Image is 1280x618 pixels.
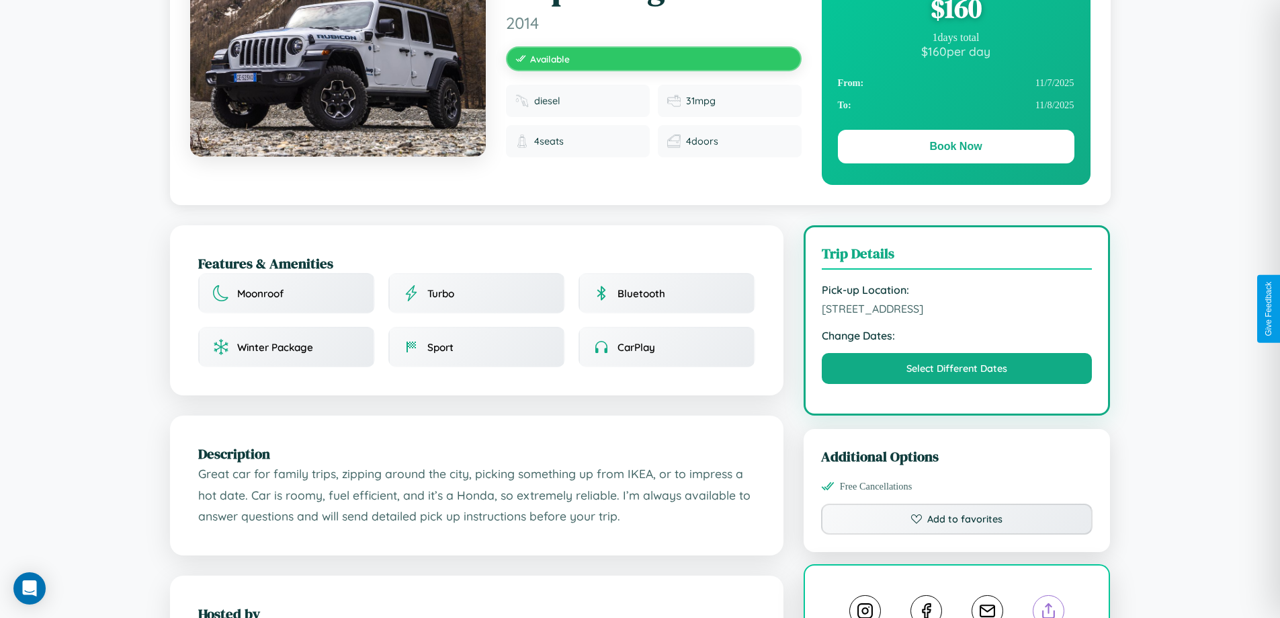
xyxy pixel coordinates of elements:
[686,95,716,107] span: 31 mpg
[617,341,655,354] span: CarPlay
[822,353,1093,384] button: Select Different Dates
[822,243,1093,270] h3: Trip Details
[534,95,560,107] span: diesel
[840,481,912,492] span: Free Cancellations
[838,94,1074,116] div: 11 / 8 / 2025
[838,72,1074,94] div: 11 / 7 / 2025
[237,287,284,300] span: Moonroof
[198,444,755,463] h2: Description
[822,283,1093,297] strong: Pick-up Location:
[821,504,1093,535] button: Add to favorites
[667,134,681,148] img: Doors
[822,329,1093,342] strong: Change Dates:
[838,100,851,111] strong: To:
[822,302,1093,315] span: [STREET_ADDRESS]
[13,572,46,605] div: Open Intercom Messenger
[427,287,454,300] span: Turbo
[534,135,564,147] span: 4 seats
[838,77,864,89] strong: From:
[838,44,1074,59] div: $ 160 per day
[667,94,681,108] img: Fuel efficiency
[617,287,665,300] span: Bluetooth
[838,130,1074,163] button: Book Now
[515,94,529,108] img: Fuel type
[237,341,313,354] span: Winter Package
[427,341,454,354] span: Sport
[530,53,570,65] span: Available
[515,134,529,148] img: Seats
[821,447,1093,466] h3: Additional Options
[198,254,755,273] h2: Features & Amenities
[686,135,718,147] span: 4 doors
[838,32,1074,44] div: 1 days total
[506,13,802,33] span: 2014
[198,463,755,527] p: Great car for family trips, zipping around the city, picking something up from IKEA, or to impres...
[1264,282,1273,336] div: Give Feedback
